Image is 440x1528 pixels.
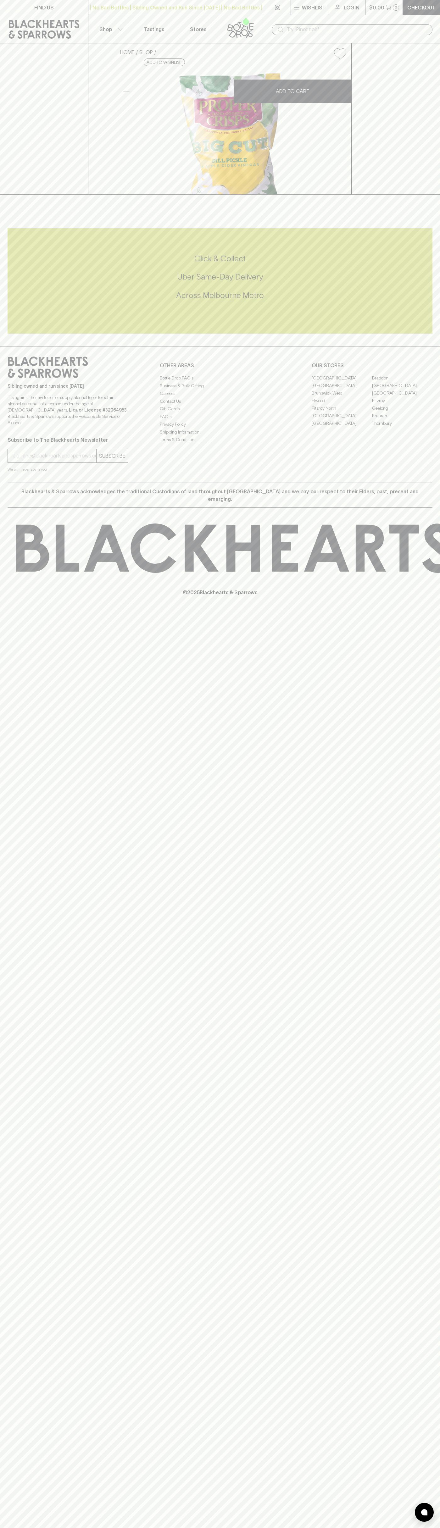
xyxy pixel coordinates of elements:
strong: Liquor License #32064953 [69,407,127,412]
p: $0.00 [369,4,384,11]
button: SUBSCRIBE [97,449,128,462]
button: ADD TO CART [234,80,352,103]
a: Tastings [132,15,176,43]
p: OUR STORES [312,362,432,369]
a: [GEOGRAPHIC_DATA] [312,419,372,427]
a: Business & Bulk Gifting [160,382,281,390]
p: Shop [99,25,112,33]
a: [GEOGRAPHIC_DATA] [312,374,372,382]
img: bubble-icon [421,1509,427,1515]
p: We will never spam you [8,466,128,473]
a: [GEOGRAPHIC_DATA] [372,382,432,389]
p: Subscribe to The Blackhearts Newsletter [8,436,128,444]
a: Terms & Conditions [160,436,281,444]
a: Brunswick West [312,389,372,397]
div: Call to action block [8,228,432,334]
a: Stores [176,15,220,43]
a: Shipping Information [160,428,281,436]
input: e.g. jane@blackheartsandsparrows.com.au [13,451,96,461]
a: FAQ's [160,413,281,420]
a: Braddon [372,374,432,382]
a: Fitzroy [372,397,432,404]
p: Checkout [407,4,436,11]
a: Contact Us [160,397,281,405]
p: ADD TO CART [276,87,309,95]
a: Privacy Policy [160,421,281,428]
a: Bottle Drop FAQ's [160,374,281,382]
button: Add to wishlist [144,58,185,66]
p: FIND US [34,4,54,11]
p: Sibling owned and run since [DATE] [8,383,128,389]
a: Gift Cards [160,405,281,413]
p: It is against the law to sell or supply alcohol to, or to obtain alcohol on behalf of a person un... [8,394,128,426]
a: Elwood [312,397,372,404]
a: [GEOGRAPHIC_DATA] [312,382,372,389]
a: Prahran [372,412,432,419]
a: SHOP [139,49,153,55]
h5: Uber Same-Day Delivery [8,272,432,282]
a: Careers [160,390,281,397]
p: Tastings [144,25,164,33]
img: 34130.png [115,64,351,194]
button: Shop [88,15,132,43]
input: Try "Pinot noir" [287,25,427,35]
p: Login [344,4,359,11]
h5: Across Melbourne Metro [8,290,432,301]
p: Stores [190,25,206,33]
a: Geelong [372,404,432,412]
a: [GEOGRAPHIC_DATA] [312,412,372,419]
button: Add to wishlist [331,46,349,62]
a: HOME [120,49,135,55]
p: Blackhearts & Sparrows acknowledges the traditional Custodians of land throughout [GEOGRAPHIC_DAT... [12,488,428,503]
a: Thornbury [372,419,432,427]
a: [GEOGRAPHIC_DATA] [372,389,432,397]
p: 0 [395,6,397,9]
h5: Click & Collect [8,253,432,264]
p: SUBSCRIBE [99,452,125,460]
a: Fitzroy North [312,404,372,412]
p: Wishlist [302,4,326,11]
p: OTHER AREAS [160,362,281,369]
